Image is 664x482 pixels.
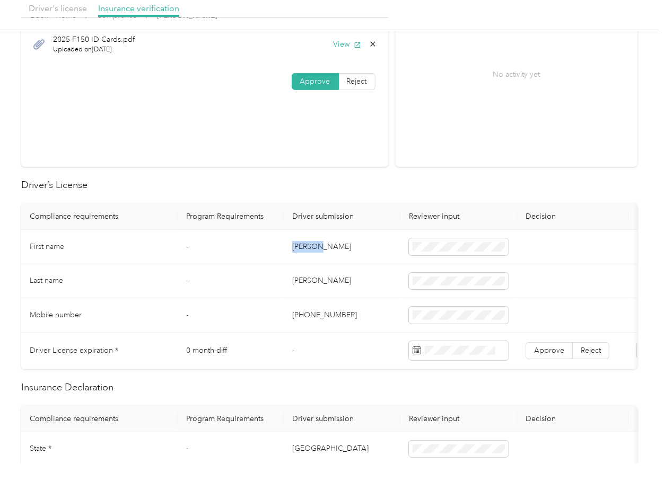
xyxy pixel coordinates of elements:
[284,333,400,369] td: -
[178,333,284,369] td: 0 month-diff
[21,406,178,432] th: Compliance requirements
[400,406,517,432] th: Reviewer input
[29,3,87,13] span: Driver's license
[21,380,637,395] h2: Insurance Declaration
[21,432,178,467] td: State *
[30,310,82,319] span: Mobile number
[53,34,135,45] span: 2025 F150 ID Cards.pdf
[30,242,64,251] span: First name
[581,346,601,355] span: Reject
[284,203,400,230] th: Driver submission
[30,444,51,453] span: State *
[534,346,564,355] span: Approve
[284,406,400,432] th: Driver submission
[178,264,284,299] td: -
[21,264,178,299] td: Last name
[517,406,628,432] th: Decision
[178,203,284,230] th: Program Requirements
[53,45,135,55] span: Uploaded on [DATE]
[178,230,284,264] td: -
[178,298,284,333] td: -
[284,298,400,333] td: [PHONE_NUMBER]
[178,406,284,432] th: Program Requirements
[284,432,400,467] td: [GEOGRAPHIC_DATA]
[517,203,628,230] th: Decision
[334,39,361,50] button: View
[21,203,178,230] th: Compliance requirements
[30,346,118,355] span: Driver License expiration *
[300,77,330,86] span: Approve
[178,432,284,467] td: -
[284,264,400,299] td: [PERSON_NAME]
[30,276,63,285] span: Last name
[21,178,637,192] h2: Driver’s License
[400,203,517,230] th: Reviewer input
[284,230,400,264] td: [PERSON_NAME]
[98,3,179,13] span: Insurance verification
[21,298,178,333] td: Mobile number
[21,333,178,369] td: Driver License expiration *
[21,230,178,264] td: First name
[605,423,664,482] iframe: Everlance-gr Chat Button Frame
[493,69,540,80] p: No activity yet
[347,77,367,86] span: Reject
